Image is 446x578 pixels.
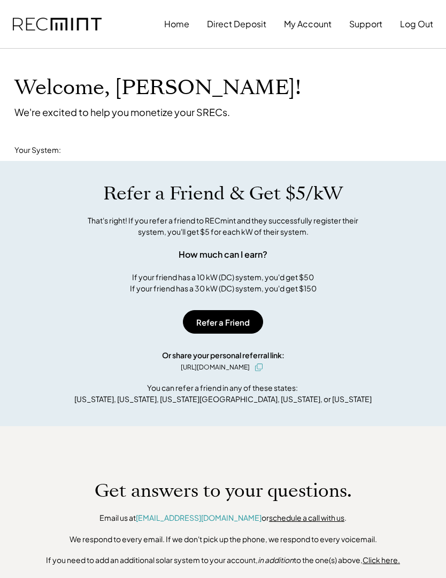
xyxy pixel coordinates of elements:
[181,363,250,372] div: [URL][DOMAIN_NAME]
[76,215,370,237] div: That's right! If you refer a friend to RECmint and they successfully register their system, you'l...
[183,310,263,334] button: Refer a Friend
[14,145,61,156] div: Your System:
[164,13,189,35] button: Home
[349,13,382,35] button: Support
[400,13,433,35] button: Log Out
[162,350,284,361] div: Or share your personal referral link:
[46,555,400,566] div: If you need to add an additional solar system to your account, to the one(s) above,
[136,513,262,522] a: [EMAIL_ADDRESS][DOMAIN_NAME]
[70,534,377,545] div: We respond to every email. If we don't pick up the phone, we respond to every voicemail.
[74,382,372,405] div: You can refer a friend in any of these states: [US_STATE], [US_STATE], [US_STATE][GEOGRAPHIC_DATA...
[207,13,266,35] button: Direct Deposit
[13,18,102,31] img: recmint-logotype%403x.png
[14,75,301,101] h1: Welcome, [PERSON_NAME]!
[179,248,267,261] div: How much can I earn?
[130,272,317,294] div: If your friend has a 10 kW (DC) system, you'd get $50 If your friend has a 30 kW (DC) system, you...
[103,182,343,205] h1: Refer a Friend & Get $5/kW
[269,513,344,522] a: schedule a call with us
[95,480,352,502] h1: Get answers to your questions.
[14,106,230,118] div: We're excited to help you monetize your SRECs.
[258,555,294,565] em: in addition
[284,13,332,35] button: My Account
[99,513,347,523] div: Email us at or .
[252,361,265,374] button: click to copy
[363,555,400,565] u: Click here.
